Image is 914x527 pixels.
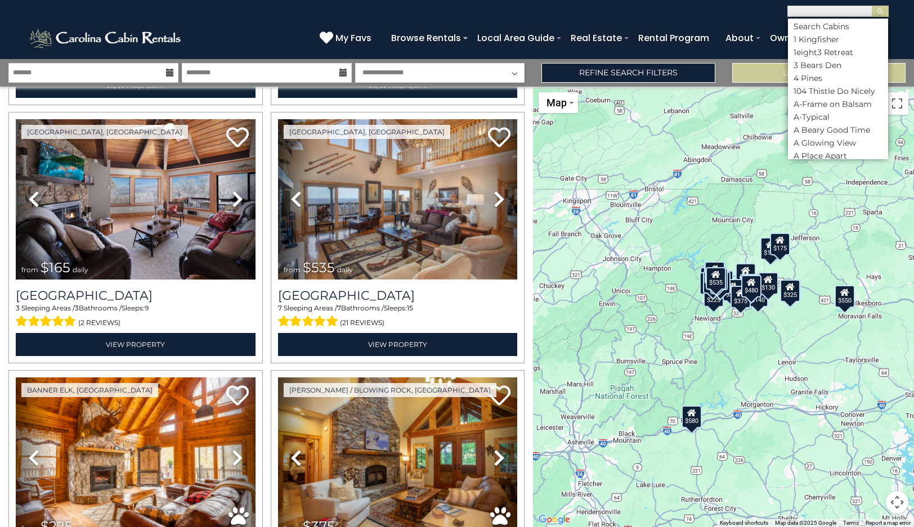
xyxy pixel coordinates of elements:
a: Add to favorites [226,384,249,408]
span: from [21,265,38,274]
li: 1 Kingfisher [788,34,888,44]
li: 1eight3 Retreat [788,47,888,57]
div: $349 [736,263,756,286]
div: $297 [780,280,800,302]
span: daily [73,265,88,274]
span: Map data ©2025 Google [775,520,836,526]
div: $125 [705,261,725,283]
span: 3 [75,304,79,312]
div: $165 [707,267,727,290]
span: $535 [303,259,335,276]
span: 7 [278,304,282,312]
div: $580 [682,405,702,427]
button: Change map style [539,92,578,113]
div: $424 [702,271,723,293]
div: $130 [758,272,778,295]
span: 3 [16,304,20,312]
a: Refine Search Filters [541,63,715,83]
li: A Beary Good Time [788,125,888,135]
a: [GEOGRAPHIC_DATA], [GEOGRAPHIC_DATA] [284,125,450,139]
li: 3 Bears Den [788,60,888,70]
span: (2 reviews) [78,316,120,330]
a: About [720,28,759,48]
span: (21 reviews) [340,316,384,330]
span: $165 [41,259,70,276]
button: Update Results [732,63,906,83]
a: Add to favorites [226,126,249,150]
span: 7 [337,304,341,312]
li: 4 Pines [788,73,888,83]
a: View Property [16,333,256,356]
button: Keyboard shortcuts [720,519,768,527]
div: $550 [835,285,855,307]
img: thumbnail_167882439.jpeg [16,119,256,280]
a: Real Estate [565,28,628,48]
div: $165 [740,273,760,296]
a: Banner Elk, [GEOGRAPHIC_DATA] [21,383,158,397]
div: $480 [741,274,761,297]
div: $325 [780,280,800,302]
h3: Southern Star Lodge [278,288,518,303]
div: $175 [760,237,780,260]
a: Report a map error [866,520,911,526]
a: Terms (opens in new tab) [843,520,859,526]
a: [GEOGRAPHIC_DATA] [278,288,518,303]
li: A-Typical [788,112,888,122]
div: $375 [730,285,750,308]
div: Sleeping Areas / Bathrooms / Sleeps: [16,303,256,330]
li: 104 Thistle Do Nicely [788,86,888,96]
img: Google [536,512,573,527]
span: from [284,265,301,274]
li: A Place Apart [788,151,888,161]
div: $535 [705,267,725,290]
li: Search Cabins [788,21,888,31]
a: [GEOGRAPHIC_DATA], [GEOGRAPHIC_DATA] [21,125,188,139]
div: $225 [704,285,724,307]
a: Open this area in Google Maps (opens a new window) [536,512,573,527]
img: thumbnail_163268257.jpeg [278,119,518,280]
a: Add to favorites [488,126,510,150]
a: Local Area Guide [472,28,560,48]
div: $140 [748,284,768,307]
button: Toggle fullscreen view [886,92,908,115]
span: 15 [407,304,413,312]
span: 9 [145,304,149,312]
div: $215 [710,271,731,294]
div: $230 [700,272,720,294]
div: $230 [722,278,742,301]
a: View Property [278,333,518,356]
a: [GEOGRAPHIC_DATA] [16,288,256,303]
h3: Beech Mountain Place [16,288,256,303]
a: My Favs [320,31,374,46]
a: [PERSON_NAME] / Blowing Rock, [GEOGRAPHIC_DATA] [284,383,496,397]
button: Map camera controls [886,491,908,514]
li: A Glowing View [788,138,888,148]
div: Sleeping Areas / Bathrooms / Sleeps: [278,303,518,330]
img: White-1-2.png [28,27,184,49]
span: Map [546,97,567,109]
a: Add to favorites [488,384,510,408]
span: daily [337,265,353,274]
span: My Favs [335,31,371,45]
a: Rental Program [633,28,715,48]
a: Owner Login [764,28,831,48]
li: A-Frame on Balsam [788,99,888,109]
a: Browse Rentals [386,28,467,48]
div: $175 [769,232,790,255]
